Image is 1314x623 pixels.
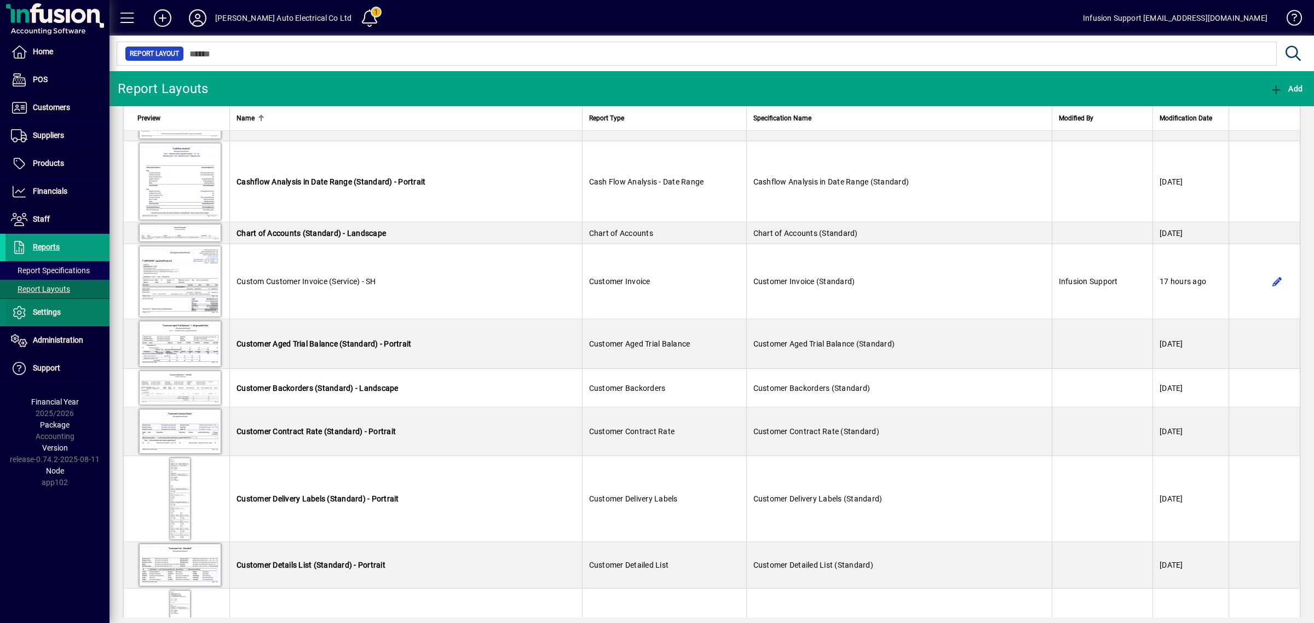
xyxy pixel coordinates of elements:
div: Report Layouts [118,80,209,97]
span: Custom Customer Invoice (Service) - SH [237,277,376,286]
div: Specification Name [753,112,1045,124]
span: Customer Contract Rate (Standard) [753,427,879,436]
span: Customer Detailed List [589,561,669,569]
td: [DATE] [1152,407,1229,456]
button: Edit [1269,273,1286,290]
td: [DATE] [1152,319,1229,369]
span: Financial Year [31,397,79,406]
span: Modified By [1059,112,1093,124]
span: Cashflow Analysis in Date Range (Standard) [753,177,909,186]
a: Report Specifications [5,261,109,280]
td: [DATE] [1152,141,1229,222]
span: POS [33,75,48,84]
a: Staff [5,206,109,233]
span: Products [33,159,64,168]
span: Settings [33,308,61,316]
span: Report Specifications [11,266,90,275]
a: Knowledge Base [1278,2,1300,38]
a: Home [5,38,109,66]
a: Financials [5,178,109,205]
span: Administration [33,336,83,344]
span: Customer Backorders [589,384,666,393]
span: Home [33,47,53,56]
span: Customer Delivery Labels (Standard) [753,494,883,503]
td: [DATE] [1152,369,1229,407]
span: Add [1270,84,1303,93]
a: Customers [5,94,109,122]
div: Report Type [589,112,740,124]
span: Customer Invoice (Standard) [753,277,855,286]
span: Modification Date [1160,112,1212,124]
span: Node [46,466,64,475]
span: Infusion Support [1059,277,1118,286]
span: Staff [33,215,50,223]
span: Cashflow Analysis in Date Range (Standard) - Portrait [237,177,425,186]
span: Customer Aged Trial Balance (Standard) [753,339,895,348]
div: Name [237,112,575,124]
span: Customer Aged Trial Balance (Standard) - Portrait [237,339,411,348]
span: Customer Backorders (Standard) - Landscape [237,384,399,393]
span: Chart of Accounts (Standard) - Landscape [237,229,386,238]
a: POS [5,66,109,94]
div: [PERSON_NAME] Auto Electrical Co Ltd [215,9,351,27]
a: Products [5,150,109,177]
span: Customer Backorders (Standard) [753,384,871,393]
span: Customer Invoice [589,277,650,286]
span: Customer Contract Rate [589,427,675,436]
span: Customer Details List (Standard) - Portrait [237,561,385,569]
span: Customer Contract Rate (Standard) - Portrait [237,427,396,436]
span: Report Layouts [11,285,70,293]
td: [DATE] [1152,456,1229,542]
span: Support [33,364,60,372]
span: Report Type [589,112,624,124]
span: Package [40,420,70,429]
span: Suppliers [33,131,64,140]
a: Suppliers [5,122,109,149]
span: Preview [137,112,160,124]
span: Version [42,443,68,452]
span: Financials [33,187,67,195]
span: Specification Name [753,112,811,124]
td: 17 hours ago [1152,244,1229,319]
button: Add [1267,79,1305,99]
span: Customers [33,103,70,112]
button: Profile [180,8,215,28]
span: Chart of Accounts [589,229,653,238]
span: Customer Delivery Labels [589,494,678,503]
div: Modification Date [1160,112,1222,124]
span: Reports [33,243,60,251]
span: Customer Delivery Labels (Standard) - Portrait [237,494,399,503]
a: Settings [5,299,109,326]
span: Customer Aged Trial Balance [589,339,690,348]
td: [DATE] [1152,222,1229,244]
span: Customer Detailed List (Standard) [753,561,873,569]
button: Add [145,8,180,28]
a: Support [5,355,109,382]
a: Administration [5,327,109,354]
span: Chart of Accounts (Standard) [753,229,858,238]
a: Report Layouts [5,280,109,298]
div: Infusion Support [EMAIL_ADDRESS][DOMAIN_NAME] [1083,9,1267,27]
span: Name [237,112,255,124]
td: [DATE] [1152,542,1229,589]
span: Report Layout [130,48,179,59]
span: Cash Flow Analysis - Date Range [589,177,704,186]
